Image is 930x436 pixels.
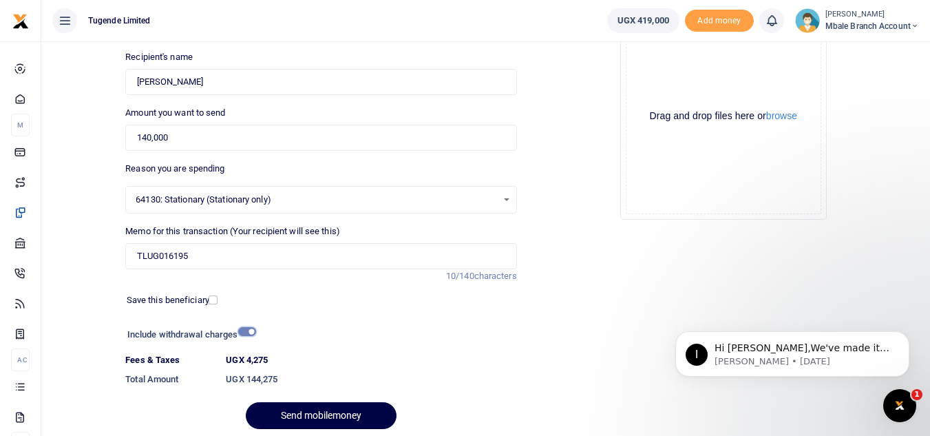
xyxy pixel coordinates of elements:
[125,50,193,64] label: Recipient's name
[446,271,474,281] span: 10/140
[125,162,224,176] label: Reason you are spending
[795,8,919,33] a: profile-user [PERSON_NAME] Mbale Branch Account
[883,389,916,422] iframe: Intercom live chat
[617,14,669,28] span: UGX 419,000
[11,349,30,371] li: Ac
[120,353,220,367] dt: Fees & Taxes
[474,271,517,281] span: characters
[607,8,679,33] a: UGX 419,000
[125,125,516,151] input: UGX
[795,8,820,33] img: profile-user
[825,9,919,21] small: [PERSON_NAME]
[127,329,250,340] h6: Include withdrawal charges
[766,111,797,121] button: browse
[825,20,919,32] span: Mbale Branch Account
[136,193,496,207] span: 64130: Stationary (Stationary only)
[911,389,922,400] span: 1
[685,10,754,32] span: Add money
[246,402,397,429] button: Send mobilemoney
[125,225,340,238] label: Memo for this transaction (Your recipient will see this)
[83,14,156,27] span: Tugende Limited
[685,10,754,32] li: Toup your wallet
[125,106,225,120] label: Amount you want to send
[620,13,827,220] div: File Uploader
[226,353,268,367] label: UGX 4,275
[11,114,30,136] li: M
[626,110,821,123] div: Drag and drop files here or
[655,302,930,399] iframe: Intercom notifications message
[226,374,516,385] h6: UGX 144,275
[125,69,516,95] input: Loading name...
[12,13,29,30] img: logo-small
[685,14,754,25] a: Add money
[602,8,685,33] li: Wallet ballance
[12,15,29,25] a: logo-small logo-large logo-large
[125,243,516,269] input: Enter extra information
[127,293,209,307] label: Save this beneficiary
[125,374,215,385] h6: Total Amount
